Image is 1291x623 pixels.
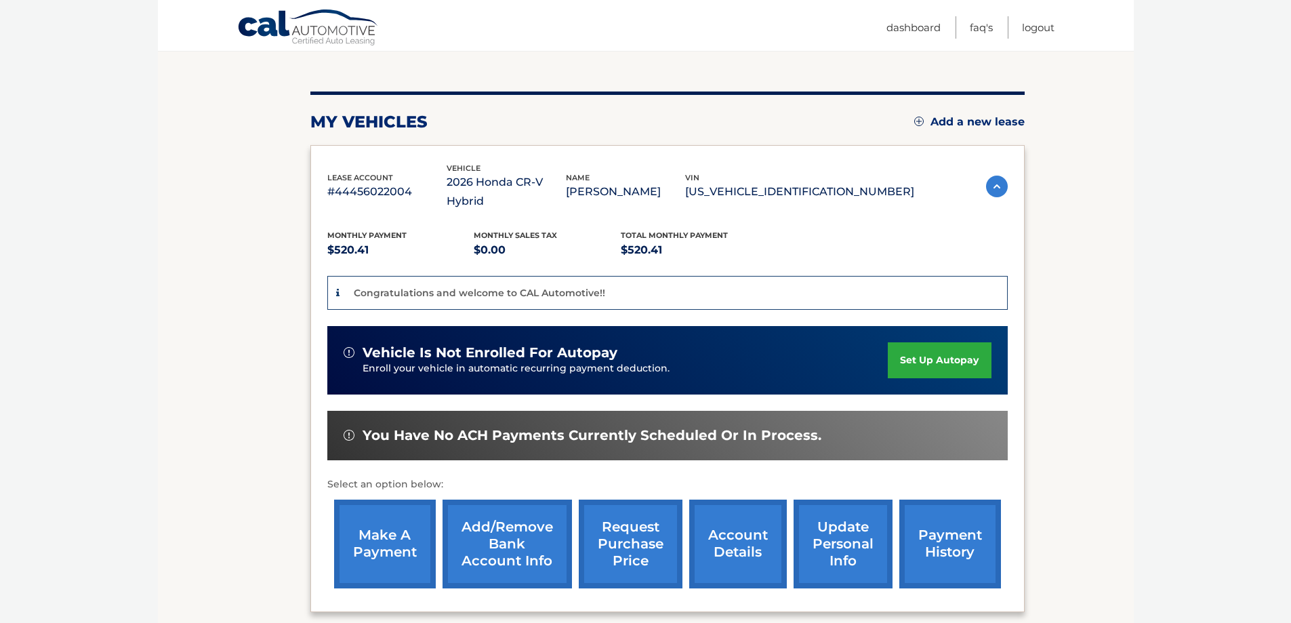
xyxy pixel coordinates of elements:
a: request purchase price [579,500,682,588]
img: alert-white.svg [344,347,354,358]
span: vehicle is not enrolled for autopay [363,344,617,361]
span: Total Monthly Payment [621,230,728,240]
a: Add/Remove bank account info [443,500,572,588]
a: Cal Automotive [237,9,380,48]
span: vin [685,173,699,182]
span: lease account [327,173,393,182]
a: FAQ's [970,16,993,39]
a: Logout [1022,16,1054,39]
a: Dashboard [886,16,941,39]
span: vehicle [447,163,480,173]
p: [US_VEHICLE_IDENTIFICATION_NUMBER] [685,182,914,201]
p: Select an option below: [327,477,1008,493]
p: Congratulations and welcome to CAL Automotive!! [354,287,605,299]
img: add.svg [914,117,924,126]
img: accordion-active.svg [986,176,1008,197]
p: $520.41 [621,241,768,260]
span: Monthly Payment [327,230,407,240]
p: [PERSON_NAME] [566,182,685,201]
a: set up autopay [888,342,991,378]
p: Enroll your vehicle in automatic recurring payment deduction. [363,361,888,376]
a: account details [689,500,787,588]
img: alert-white.svg [344,430,354,441]
h2: my vehicles [310,112,428,132]
p: $0.00 [474,241,621,260]
a: make a payment [334,500,436,588]
span: Monthly sales Tax [474,230,557,240]
a: update personal info [794,500,893,588]
p: #44456022004 [327,182,447,201]
a: Add a new lease [914,115,1025,129]
p: 2026 Honda CR-V Hybrid [447,173,566,211]
p: $520.41 [327,241,474,260]
a: payment history [899,500,1001,588]
span: You have no ACH payments currently scheduled or in process. [363,427,821,444]
span: name [566,173,590,182]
